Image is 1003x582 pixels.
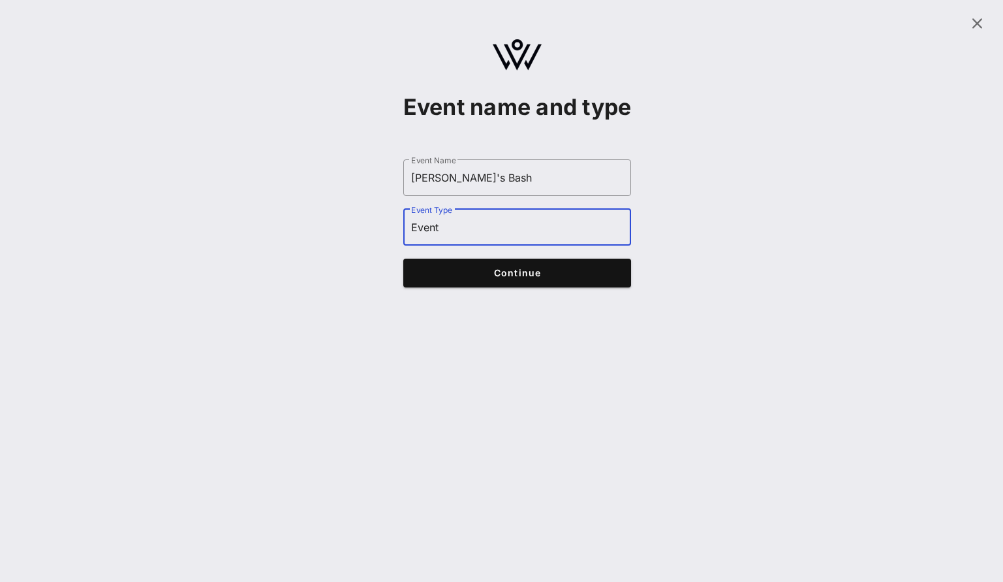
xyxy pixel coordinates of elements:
input: Event Type [411,217,624,238]
span: Continue [416,267,619,278]
label: Event Type [411,205,452,215]
h1: Event name and type [403,94,632,120]
button: Continue [403,259,632,287]
img: logo.svg [493,39,542,71]
label: Event Name [411,155,455,165]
